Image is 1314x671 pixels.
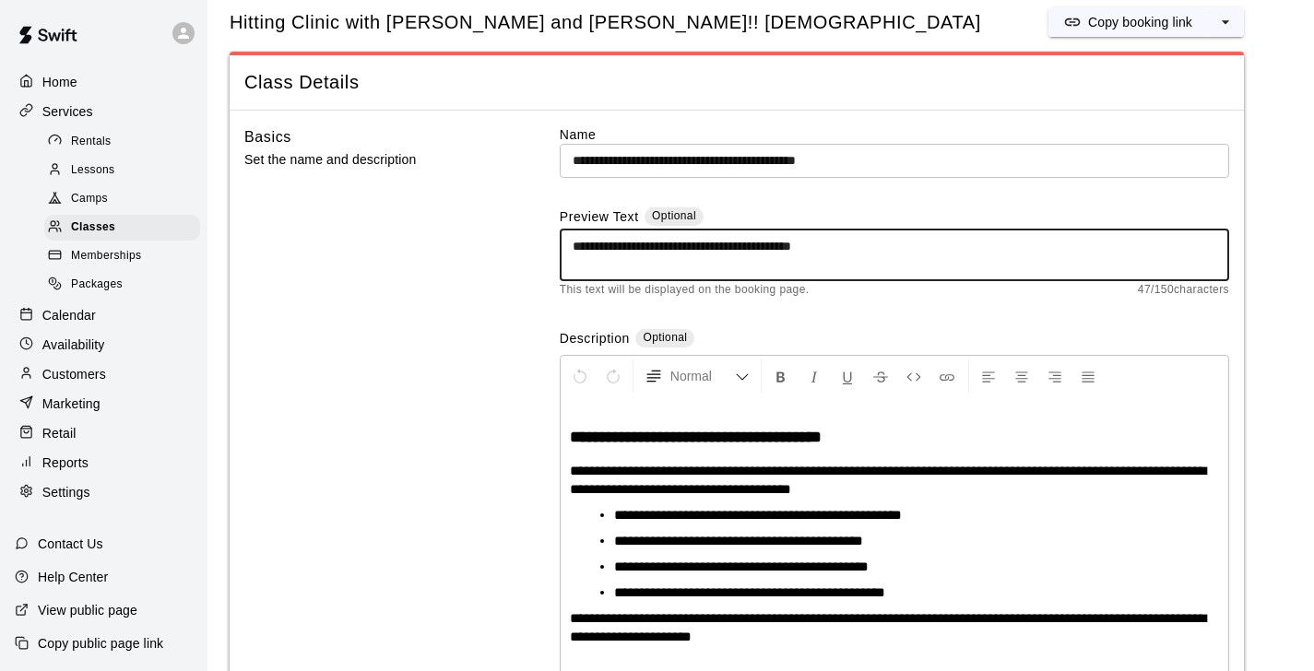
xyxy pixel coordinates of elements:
a: Packages [44,271,207,300]
div: Classes [44,215,200,241]
p: Copy public page link [38,634,163,653]
span: Rentals [71,133,112,151]
div: Packages [44,272,200,298]
button: Redo [598,359,629,393]
span: Packages [71,276,123,294]
span: Memberships [71,247,141,265]
p: Services [42,102,93,121]
button: Format Bold [765,359,797,393]
span: Camps [71,190,108,208]
button: Format Strikethrough [865,359,896,393]
label: Preview Text [560,207,639,229]
a: Memberships [44,242,207,271]
label: Name [560,125,1229,144]
span: Lessons [71,161,115,180]
p: Calendar [42,306,96,324]
p: Copy booking link [1088,13,1192,31]
p: Contact Us [38,535,103,553]
button: Insert Code [898,359,929,393]
button: Insert Link [931,359,963,393]
p: Home [42,73,77,91]
button: Right Align [1039,359,1071,393]
span: Optional [643,331,687,344]
div: Camps [44,186,200,212]
a: Rentals [44,127,207,156]
span: 47 / 150 characters [1138,281,1229,300]
p: Customers [42,365,106,383]
a: Lessons [44,156,207,184]
a: Marketing [15,390,193,418]
span: Classes [71,218,115,237]
button: select merge strategy [1207,7,1244,37]
button: Center Align [1006,359,1037,393]
span: Class Details [244,70,1229,95]
p: Help Center [38,568,108,586]
a: Customers [15,360,193,388]
span: Normal [670,367,735,385]
a: Home [15,68,193,96]
button: Copy booking link [1048,7,1207,37]
a: Availability [15,331,193,359]
p: Marketing [42,394,101,413]
p: View public page [38,601,137,619]
span: Optional [652,209,696,222]
a: Camps [44,185,207,214]
button: Format Underline [832,359,863,393]
button: Undo [564,359,596,393]
button: Left Align [973,359,1004,393]
a: Classes [44,214,207,242]
div: Lessons [44,158,200,183]
div: split button [1048,7,1244,37]
button: Justify Align [1072,359,1104,393]
span: This text will be displayed on the booking page. [560,281,810,300]
a: Reports [15,449,193,477]
label: Description [560,329,630,350]
p: Retail [42,424,77,442]
p: Availability [42,335,105,354]
a: Settings [15,478,193,506]
button: Format Italics [799,359,830,393]
button: Formatting Options [637,359,757,393]
p: Settings [42,483,90,501]
p: Reports [42,453,89,472]
h6: Basics [244,125,291,149]
div: Rentals [44,129,200,155]
h5: Hitting Clinic with [PERSON_NAME] and [PERSON_NAME]!! [DEMOGRAPHIC_DATA] [230,10,981,35]
p: Set the name and description [244,148,501,171]
div: Memberships [44,243,200,269]
a: Retail [15,419,193,447]
a: Services [15,98,193,125]
a: Calendar [15,301,193,329]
